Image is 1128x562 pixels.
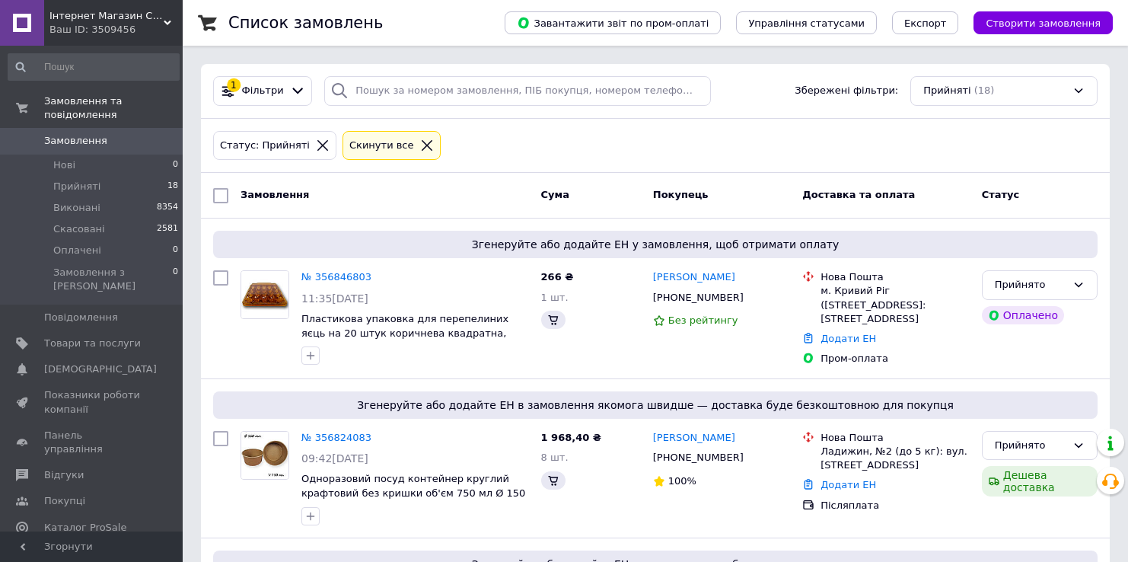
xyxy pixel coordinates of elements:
span: 0 [173,244,178,257]
a: Одноразовий посуд контейнер круглий крафтовий без кришки об'єм 750 мл Ø 150 мм 50 шт/уп. [301,473,525,513]
span: Без рейтингу [668,315,738,326]
span: Покупець [653,189,709,200]
span: 100% [668,475,696,487]
span: Показники роботи компанії [44,388,141,416]
input: Пошук [8,53,180,81]
span: Створити замовлення [986,18,1101,29]
span: Статус [982,189,1020,200]
div: Ваш ID: 3509456 [49,23,183,37]
h1: Список замовлень [228,14,383,32]
span: Експорт [904,18,947,29]
span: Замовлення та повідомлення [44,94,183,122]
button: Експорт [892,11,959,34]
button: Управління статусами [736,11,877,34]
span: Панель управління [44,429,141,456]
span: Згенеруйте або додайте ЕН в замовлення якомога швидше — доставка буде безкоштовною для покупця [219,398,1091,413]
span: 0 [173,266,178,293]
span: Замовлення з [PERSON_NAME] [53,266,173,293]
span: Скасовані [53,222,105,236]
span: 1 968,40 ₴ [541,432,601,443]
input: Пошук за номером замовлення, ПІБ покупця, номером телефону, Email, номером накладної [324,76,711,106]
a: № 356846803 [301,271,371,283]
span: Інтернет Магазин Світ Подарунків [49,9,164,23]
span: Оплачені [53,244,101,257]
a: Фото товару [241,431,289,480]
span: Прийняті [923,84,970,98]
button: Створити замовлення [973,11,1113,34]
img: Фото товару [241,432,288,479]
span: Відгуки [44,468,84,482]
span: Товари та послуги [44,337,141,350]
span: Каталог ProSale [44,521,126,535]
span: 09:42[DATE] [301,452,368,465]
span: 2581 [157,222,178,236]
div: [PHONE_NUMBER] [650,288,747,308]
div: Післяплата [821,499,970,513]
img: Фото товару [241,271,288,318]
div: Нова Пошта [821,431,970,445]
div: Дешева доставка [982,466,1098,497]
span: Фільтри [242,84,284,98]
span: 266 ₴ [541,271,574,283]
a: Додати ЕН [821,479,876,490]
span: Завантажити звіт по пром-оплаті [517,16,709,30]
span: Повідомлення [44,311,118,324]
span: 8 шт. [541,452,569,463]
span: 11:35[DATE] [301,292,368,305]
div: Нова Пошта [821,270,970,284]
span: Cума [541,189,569,200]
div: Cкинути все [346,138,417,154]
div: м. Кривий Ріг ([STREET_ADDRESS]: [STREET_ADDRESS] [821,284,970,326]
button: Завантажити звіт по пром-оплаті [505,11,721,34]
span: Замовлення [44,134,107,148]
span: 8354 [157,201,178,215]
div: Оплачено [982,306,1064,324]
div: Статус: Прийняті [217,138,313,154]
div: Пром-оплата [821,352,970,366]
a: № 356824083 [301,432,371,443]
div: Ладижин, №2 (до 5 кг): вул. [STREET_ADDRESS] [821,445,970,472]
a: Додати ЕН [821,333,876,344]
span: Покупці [44,494,85,508]
span: Нові [53,158,75,172]
a: [PERSON_NAME] [653,431,735,445]
span: Виконані [53,201,100,215]
a: Фото товару [241,270,289,319]
a: [PERSON_NAME] [653,270,735,285]
a: Створити замовлення [958,17,1113,28]
a: Пластикова упаковка для перепелиних яєць на 20 штук коричнева квадратна, тара під перепелині яйця... [301,313,508,353]
span: 1 шт. [541,292,569,303]
span: 0 [173,158,178,172]
span: [DEMOGRAPHIC_DATA] [44,362,157,376]
span: Згенеруйте або додайте ЕН у замовлення, щоб отримати оплату [219,237,1091,252]
div: Прийнято [995,438,1066,454]
div: [PHONE_NUMBER] [650,448,747,468]
span: Доставка та оплата [802,189,915,200]
span: Прийняті [53,180,100,193]
span: Управління статусами [748,18,865,29]
span: Замовлення [241,189,309,200]
span: Збережені фільтри: [795,84,898,98]
span: 18 [167,180,178,193]
div: Прийнято [995,277,1066,293]
span: (18) [974,85,995,96]
div: 1 [227,78,241,92]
